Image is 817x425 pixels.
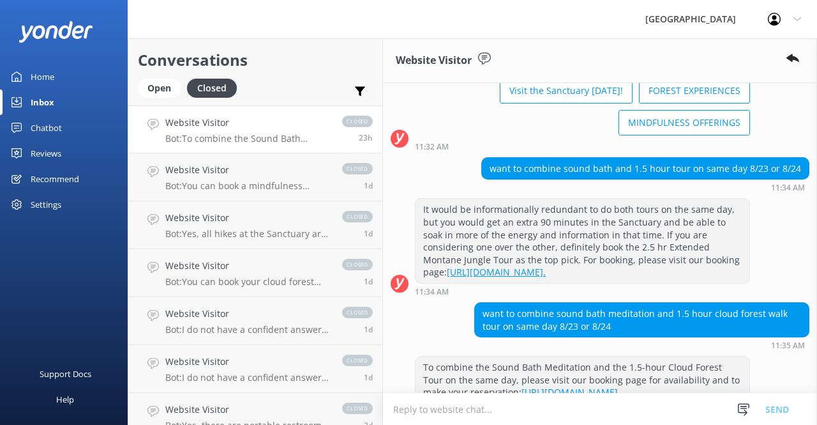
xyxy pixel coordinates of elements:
[128,249,382,297] a: Website VisitorBot:You can book your cloud forest experience here: [URL][DOMAIN_NAME].closed1d
[31,64,54,89] div: Home
[165,276,329,288] p: Bot: You can book your cloud forest experience here: [URL][DOMAIN_NAME].
[415,143,449,151] strong: 11:32 AM
[165,372,329,383] p: Bot: I do not have a confident answer to your question. For more comprehensive inquiries, please ...
[474,341,809,350] div: 05:35pm 10-Aug-2025 (UTC -10:00) Pacific/Honolulu
[342,259,373,270] span: closed
[165,116,329,130] h4: Website Visitor
[165,403,329,417] h4: Website Visitor
[639,78,750,104] button: FOREST EXPERIENCES
[364,180,373,191] span: 03:21pm 10-Aug-2025 (UTC -10:00) Pacific/Honolulu
[475,303,809,337] div: want to combine sound bath meditation and 1.5 hour cloud forest walk tour on same day 8/23 or 8/24
[31,141,61,166] div: Reviews
[359,132,373,143] span: 05:35pm 10-Aug-2025 (UTC -10:00) Pacific/Honolulu
[771,184,805,192] strong: 11:34 AM
[364,276,373,287] span: 07:59am 10-Aug-2025 (UTC -10:00) Pacific/Honolulu
[165,180,329,192] p: Bot: You can book a mindfulness experience in the [GEOGRAPHIC_DATA] here: [URL][DOMAIN_NAME].
[481,183,809,192] div: 05:34pm 10-Aug-2025 (UTC -10:00) Pacific/Honolulu
[138,79,181,98] div: Open
[128,105,382,153] a: Website VisitorBot:To combine the Sound Bath Meditation and the 1.5-hour Cloud Forest Tour on the...
[364,324,373,335] span: 07:07am 10-Aug-2025 (UTC -10:00) Pacific/Honolulu
[364,228,373,239] span: 07:59am 10-Aug-2025 (UTC -10:00) Pacific/Honolulu
[415,288,449,296] strong: 11:34 AM
[128,297,382,345] a: Website VisitorBot:I do not have a confident answer to your question. For more comprehensive inqu...
[31,115,62,141] div: Chatbot
[31,166,79,192] div: Recommend
[40,361,91,387] div: Support Docs
[342,116,373,127] span: closed
[187,81,243,95] a: Closed
[19,21,93,42] img: yonder-white-logo.png
[396,52,472,69] h3: Website Visitor
[165,133,329,144] p: Bot: To combine the Sound Bath Meditation and the 1.5-hour Cloud Forest Tour on the same day, ple...
[500,78,633,104] button: Visit the Sanctuary [DATE]!
[342,355,373,366] span: closed
[416,199,749,283] div: It would be informationally redundant to do both tours on the same day, but you would get an extr...
[187,79,237,98] div: Closed
[521,386,620,398] a: [URL][DOMAIN_NAME].
[31,89,54,115] div: Inbox
[165,324,329,336] p: Bot: I do not have a confident answer to your question. For more comprehensive inquiries, please ...
[415,142,750,151] div: 05:32pm 10-Aug-2025 (UTC -10:00) Pacific/Honolulu
[165,228,329,240] p: Bot: Yes, all hikes at the Sanctuary are guided, and visits require a reservation. There is no se...
[128,201,382,249] a: Website VisitorBot:Yes, all hikes at the Sanctuary are guided, and visits require a reservation. ...
[165,259,329,273] h4: Website Visitor
[56,387,74,412] div: Help
[31,192,61,217] div: Settings
[771,342,805,350] strong: 11:35 AM
[415,287,750,296] div: 05:34pm 10-Aug-2025 (UTC -10:00) Pacific/Honolulu
[618,110,750,135] button: MINDFULNESS OFFERINGS
[447,266,546,278] a: [URL][DOMAIN_NAME].
[342,163,373,174] span: closed
[165,307,329,321] h4: Website Visitor
[165,211,329,225] h4: Website Visitor
[165,355,329,369] h4: Website Visitor
[482,158,809,180] div: want to combine sound bath and 1.5 hour tour on same day 8/23 or 8/24
[138,48,373,72] h2: Conversations
[364,372,373,383] span: 06:27am 10-Aug-2025 (UTC -10:00) Pacific/Honolulu
[342,211,373,222] span: closed
[128,345,382,393] a: Website VisitorBot:I do not have a confident answer to your question. For more comprehensive inqu...
[138,81,187,95] a: Open
[416,357,749,403] div: To combine the Sound Bath Meditation and the 1.5-hour Cloud Forest Tour on the same day, please v...
[128,153,382,201] a: Website VisitorBot:You can book a mindfulness experience in the [GEOGRAPHIC_DATA] here: [URL][DOM...
[342,403,373,414] span: closed
[165,163,329,177] h4: Website Visitor
[342,307,373,318] span: closed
